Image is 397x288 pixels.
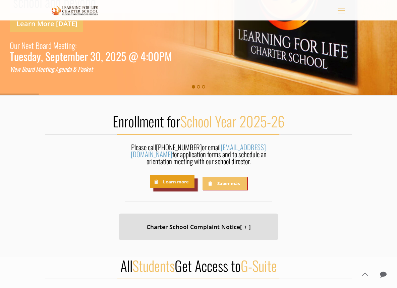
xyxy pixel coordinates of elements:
[105,52,110,60] div: 2
[336,4,347,16] a: mobile menu
[10,52,14,60] div: T
[49,65,51,73] div: n
[60,52,63,60] div: t
[53,39,58,52] div: M
[10,65,93,73] a: View Board Meeting Agenda & Packet
[41,52,43,60] div: ,
[10,39,172,60] a: Our Next Board Meeting: Tuesday, September 30, 2025 @ 4:00PM
[83,65,86,73] div: c
[55,52,60,60] div: p
[55,65,58,73] div: A
[63,52,68,60] div: e
[22,65,25,73] div: B
[66,65,69,73] div: d
[14,52,19,60] div: u
[21,39,25,52] div: N
[14,39,17,52] div: u
[40,39,43,52] div: o
[131,142,266,159] a: [EMAIL_ADDRESS][DOMAIN_NAME]
[90,52,95,60] div: 3
[81,65,83,73] div: a
[75,39,77,52] div: :
[128,52,138,60] div: @
[45,52,50,60] div: S
[19,52,23,60] div: e
[58,65,61,73] div: g
[30,65,32,73] div: r
[101,52,103,60] div: ,
[43,39,46,52] div: a
[27,65,30,73] div: a
[45,65,47,73] div: t
[51,65,54,73] div: g
[32,52,37,60] div: a
[17,39,20,52] div: r
[159,52,165,60] div: P
[116,52,121,60] div: 2
[50,52,55,60] div: e
[67,39,68,52] div: i
[86,65,88,73] div: k
[121,52,126,60] div: 5
[180,111,285,131] span: School Year 2025-26
[10,15,83,32] a: Learn More [DATE]
[48,39,52,52] div: d
[110,52,116,60] div: 0
[165,52,172,60] div: M
[52,5,98,16] img: Home
[75,52,80,60] div: b
[25,65,27,73] div: o
[40,65,43,73] div: e
[58,39,61,52] div: e
[154,52,159,60] div: 0
[29,39,32,52] div: x
[23,52,27,60] div: s
[241,255,277,276] span: G-Suite
[45,112,352,130] h2: Enrollment for
[61,39,64,52] div: e
[68,39,72,52] div: n
[73,65,76,73] div: &
[95,52,101,60] div: 0
[68,52,75,60] div: m
[47,65,49,73] div: i
[64,39,67,52] div: t
[69,65,71,73] div: a
[148,52,154,60] div: 0
[88,65,91,73] div: e
[17,65,20,73] div: w
[43,65,45,73] div: e
[45,257,352,274] h2: All Get Access to
[32,39,34,52] div: t
[46,39,48,52] div: r
[84,52,88,60] div: r
[240,223,251,231] span: [ + ]
[203,177,247,190] a: Saber más
[72,39,75,52] div: g
[146,52,148,60] div: :
[91,65,93,73] div: t
[78,65,81,73] div: P
[132,255,175,276] span: Students
[13,65,14,73] div: i
[64,65,66,73] div: n
[14,65,17,73] div: e
[156,142,202,152] a: [PHONE_NUMBER]
[140,52,146,60] div: 4
[150,175,194,188] a: Learn more
[36,39,40,52] div: B
[37,52,41,60] div: y
[127,222,270,232] h4: Charter School Complaint Notice
[10,39,14,52] div: O
[80,52,84,60] div: e
[10,65,13,73] div: V
[61,65,64,73] div: e
[32,65,35,73] div: d
[358,267,372,281] a: Back to top icon
[119,143,278,168] div: Please call or email for application forms and to schedule an orientation meeting with our school...
[25,39,29,52] div: e
[36,65,40,73] div: M
[27,52,32,60] div: d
